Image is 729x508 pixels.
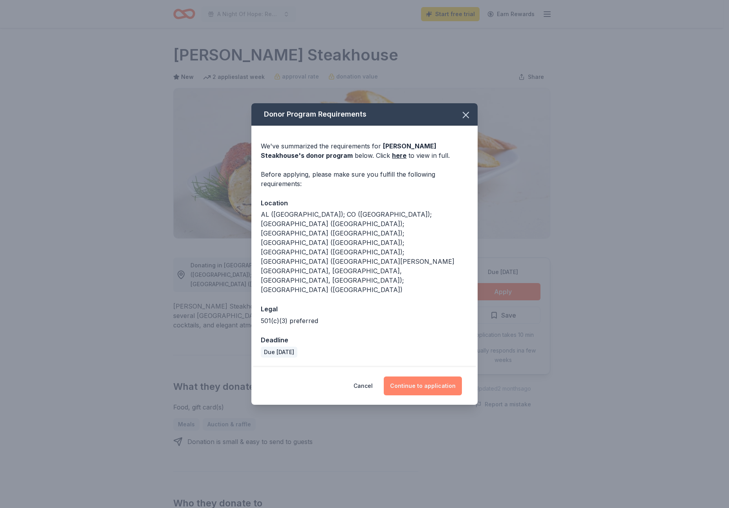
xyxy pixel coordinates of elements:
[261,141,468,160] div: We've summarized the requirements for below. Click to view in full.
[384,376,462,395] button: Continue to application
[261,198,468,208] div: Location
[354,376,373,395] button: Cancel
[251,103,478,126] div: Donor Program Requirements
[261,304,468,314] div: Legal
[261,316,468,325] div: 501(c)(3) preferred
[261,335,468,345] div: Deadline
[261,210,468,294] div: AL ([GEOGRAPHIC_DATA]); CO ([GEOGRAPHIC_DATA]); [GEOGRAPHIC_DATA] ([GEOGRAPHIC_DATA]); [GEOGRAPHI...
[392,151,407,160] a: here
[261,347,297,358] div: Due [DATE]
[261,170,468,188] div: Before applying, please make sure you fulfill the following requirements:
